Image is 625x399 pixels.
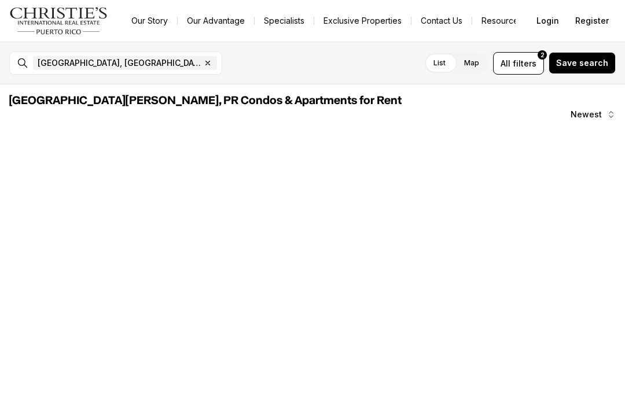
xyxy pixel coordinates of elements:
[549,52,616,74] button: Save search
[541,50,545,60] span: 2
[424,53,455,73] label: List
[9,7,108,35] img: logo
[493,52,544,75] button: Allfilters2
[314,13,411,29] a: Exclusive Properties
[455,53,488,73] label: Map
[536,16,559,25] span: Login
[564,103,623,126] button: Newest
[122,13,177,29] a: Our Story
[501,57,510,69] span: All
[513,57,536,69] span: filters
[38,58,201,68] span: [GEOGRAPHIC_DATA], [GEOGRAPHIC_DATA], [GEOGRAPHIC_DATA]
[178,13,254,29] a: Our Advantage
[571,110,602,119] span: Newest
[575,16,609,25] span: Register
[530,9,566,32] button: Login
[411,13,472,29] button: Contact Us
[255,13,314,29] a: Specialists
[568,9,616,32] button: Register
[9,95,402,106] span: [GEOGRAPHIC_DATA][PERSON_NAME], PR Condos & Apartments for Rent
[556,58,608,68] span: Save search
[472,13,532,29] a: Resources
